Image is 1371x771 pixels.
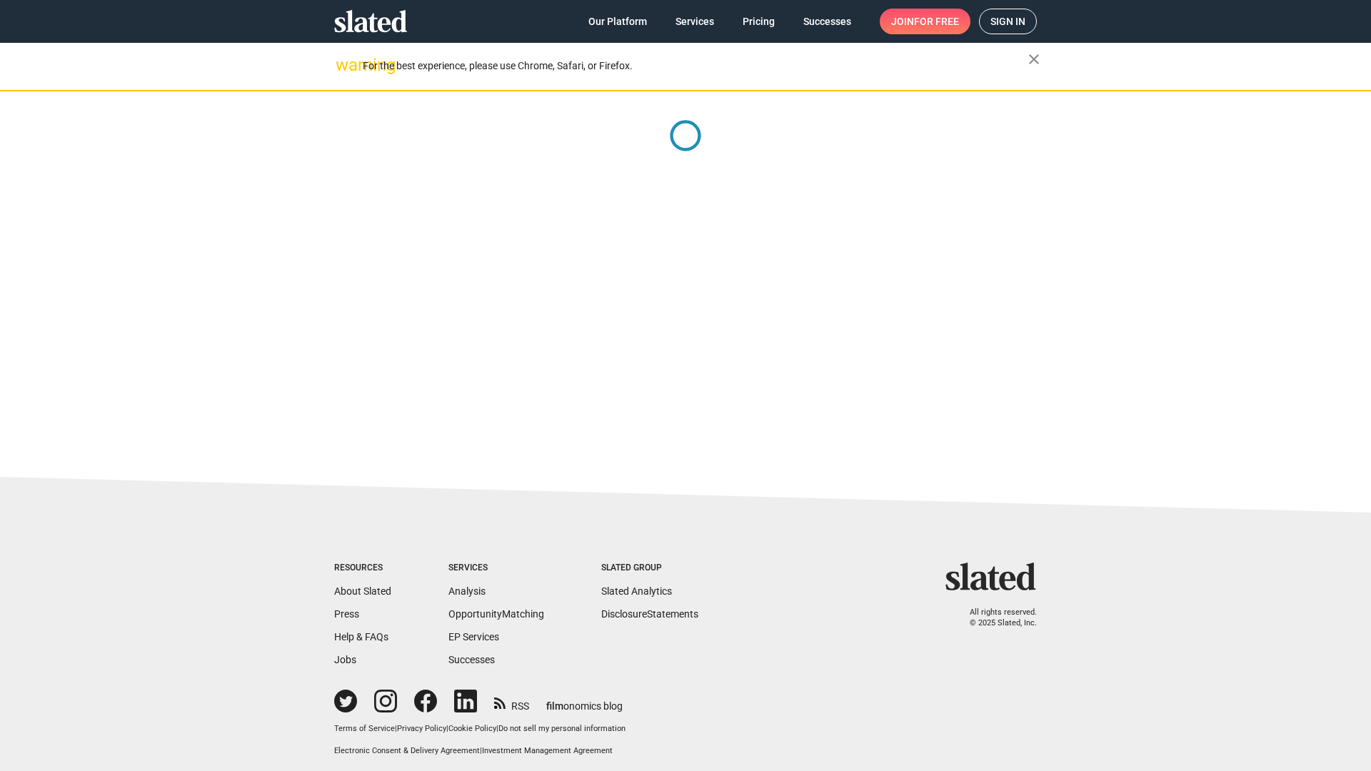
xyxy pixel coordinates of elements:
[448,724,496,733] a: Cookie Policy
[891,9,959,34] span: Join
[588,9,647,34] span: Our Platform
[448,631,499,642] a: EP Services
[395,724,397,733] span: |
[601,563,698,574] div: Slated Group
[334,563,391,574] div: Resources
[480,746,482,755] span: |
[743,9,775,34] span: Pricing
[334,585,391,597] a: About Slated
[990,9,1025,34] span: Sign in
[498,724,626,735] button: Do not sell my personal information
[334,608,359,620] a: Press
[448,608,544,620] a: OpportunityMatching
[601,585,672,597] a: Slated Analytics
[336,56,353,74] mat-icon: warning
[955,608,1037,628] p: All rights reserved. © 2025 Slated, Inc.
[363,56,1028,76] div: For the best experience, please use Chrome, Safari, or Firefox.
[803,9,851,34] span: Successes
[1025,51,1043,68] mat-icon: close
[731,9,786,34] a: Pricing
[334,654,356,665] a: Jobs
[334,631,388,642] a: Help & FAQs
[664,9,725,34] a: Services
[334,746,480,755] a: Electronic Consent & Delivery Agreement
[482,746,613,755] a: Investment Management Agreement
[880,9,970,34] a: Joinfor free
[448,585,486,597] a: Analysis
[577,9,658,34] a: Our Platform
[448,654,495,665] a: Successes
[914,9,959,34] span: for free
[546,700,563,712] span: film
[676,9,714,34] span: Services
[446,724,448,733] span: |
[792,9,863,34] a: Successes
[601,608,698,620] a: DisclosureStatements
[334,724,395,733] a: Terms of Service
[979,9,1037,34] a: Sign in
[496,724,498,733] span: |
[546,688,623,713] a: filmonomics blog
[494,691,529,713] a: RSS
[397,724,446,733] a: Privacy Policy
[448,563,544,574] div: Services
